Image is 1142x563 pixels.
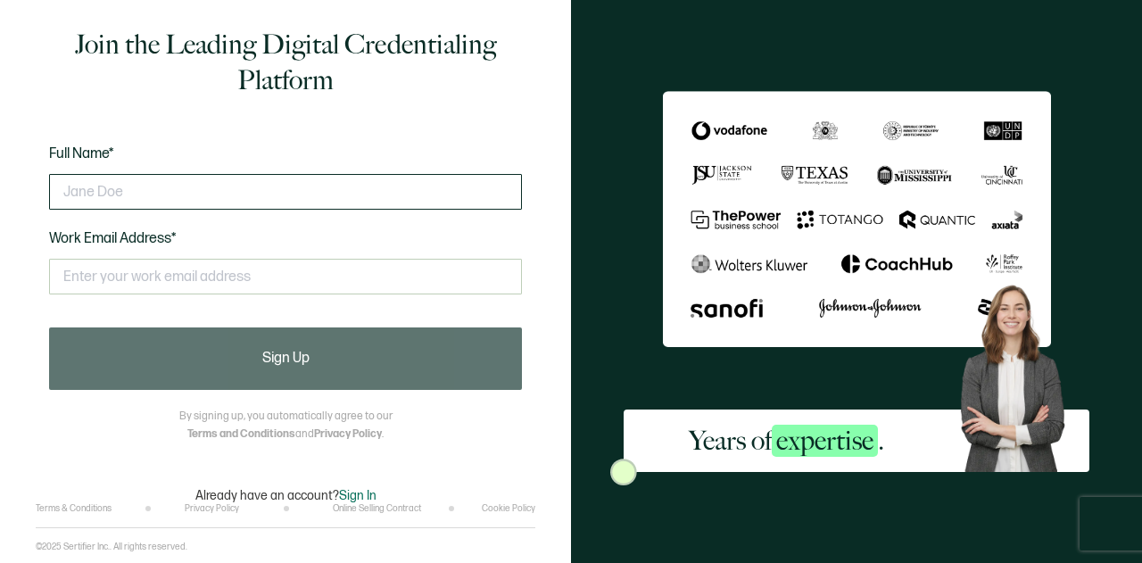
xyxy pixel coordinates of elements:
a: Privacy Policy [185,503,239,514]
span: expertise [772,425,878,457]
h1: Join the Leading Digital Credentialing Platform [49,27,522,98]
input: Jane Doe [49,174,522,210]
h2: Years of . [689,423,884,459]
img: Sertifier Signup - Years of <span class="strong-h">expertise</span>. Hero [949,276,1089,472]
a: Privacy Policy [314,427,382,441]
span: Full Name* [49,145,114,162]
a: Terms and Conditions [187,427,295,441]
img: Sertifier Signup [610,459,637,485]
p: Already have an account? [195,488,377,503]
p: By signing up, you automatically agree to our and . [179,408,393,443]
input: Enter your work email address [49,259,522,294]
a: Cookie Policy [482,503,535,514]
span: Sign Up [262,352,310,366]
span: Work Email Address* [49,230,177,247]
button: Sign Up [49,327,522,390]
img: Sertifier Signup - Years of <span class="strong-h">expertise</span>. [663,91,1051,347]
a: Online Selling Contract [333,503,421,514]
span: Sign In [339,488,377,503]
a: Terms & Conditions [36,503,112,514]
p: ©2025 Sertifier Inc.. All rights reserved. [36,542,187,552]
